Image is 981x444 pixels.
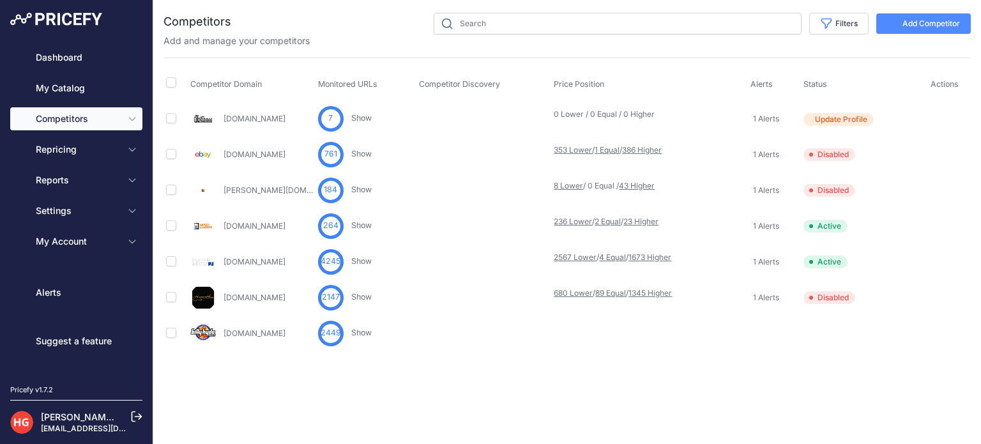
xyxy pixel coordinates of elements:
p: Add and manage your competitors [163,34,310,47]
span: 2449 [321,327,341,339]
span: 1 Alerts [753,149,779,160]
span: Repricing [36,143,119,156]
a: 353 Lower [554,145,592,155]
a: [PERSON_NAME][DOMAIN_NAME] [224,185,347,195]
nav: Sidebar [10,46,142,369]
span: Settings [36,204,119,217]
button: My Account [10,230,142,253]
a: Dashboard [10,46,142,69]
p: / / [554,217,635,227]
button: Settings [10,199,142,222]
span: 1 Alerts [753,257,779,267]
span: Active [803,256,848,268]
span: 184 [324,184,337,196]
a: 1 Alerts [750,256,779,268]
a: 1345 Higher [628,288,672,298]
span: 1 Alerts [753,114,779,124]
span: Competitor Domain [190,79,262,89]
span: Disabled [803,184,855,197]
div: Pricefy v1.7.2 [10,385,53,395]
span: 1 Alerts [753,185,779,195]
span: Disabled [803,291,855,304]
span: 4245 [321,256,340,268]
button: Competitors [10,107,142,130]
a: 1 Alerts [750,184,779,197]
a: 89 Equal [595,288,626,298]
a: [DOMAIN_NAME] [224,293,285,302]
span: 2147 [322,291,340,303]
a: Show [351,292,372,302]
span: 1 Alerts [753,293,779,303]
a: 1 Alerts [750,220,779,233]
a: 4 Equal [599,252,626,262]
a: [DOMAIN_NAME] [224,149,285,159]
a: 386 Higher [622,145,662,155]
a: Show [351,220,372,230]
span: My Account [36,235,119,248]
p: / / [554,252,635,263]
span: Actions [931,79,959,89]
a: 2 Equal [595,217,621,226]
span: Alerts [750,79,773,89]
a: Suggest a feature [10,330,142,353]
img: Pricefy Logo [10,13,102,26]
a: Show [351,328,372,337]
a: [EMAIL_ADDRESS][DOMAIN_NAME] [41,424,174,433]
a: Show [351,113,372,123]
span: Active [803,220,848,233]
button: Add Competitor [876,13,971,34]
button: Filters [809,13,869,34]
a: Show [351,256,372,266]
a: [PERSON_NAME] Guitars [41,411,148,422]
span: 264 [323,220,338,232]
span: Price Position [554,79,604,89]
span: Status [803,79,827,89]
span: Update Profile [815,114,867,125]
p: / / [554,145,635,155]
a: Alerts [10,281,142,304]
p: / 0 Equal / [554,181,635,191]
a: 1673 Higher [628,252,671,262]
a: 1 Equal [595,145,620,155]
span: Disabled [803,148,855,161]
span: Competitors [36,112,119,125]
a: My Catalog [10,77,142,100]
a: [DOMAIN_NAME] [224,328,285,338]
a: Show [351,149,372,158]
span: 761 [324,148,337,160]
a: 1 Alerts [750,112,779,125]
p: 0 Lower / 0 Equal / 0 Higher [554,109,635,119]
a: 23 Higher [623,217,658,226]
a: 43 Higher [619,181,655,190]
a: 1 Alerts [750,291,779,304]
a: Update Profile [803,111,916,126]
button: Reports [10,169,142,192]
span: Competitor Discovery [419,79,500,89]
a: [DOMAIN_NAME] [224,114,285,123]
h2: Competitors [163,13,231,31]
a: [DOMAIN_NAME] [224,257,285,266]
span: 7 [328,112,333,125]
span: Monitored URLs [318,79,377,89]
button: Repricing [10,138,142,161]
a: Show [351,185,372,194]
input: Search [434,13,802,34]
a: 2567 Lower [554,252,597,262]
p: / / [554,288,635,298]
span: 1 Alerts [753,221,779,231]
a: 680 Lower [554,288,593,298]
a: 1 Alerts [750,148,779,161]
a: 236 Lower [554,217,592,226]
a: [DOMAIN_NAME] [224,221,285,231]
a: 8 Lower [554,181,583,190]
span: Reports [36,174,119,187]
